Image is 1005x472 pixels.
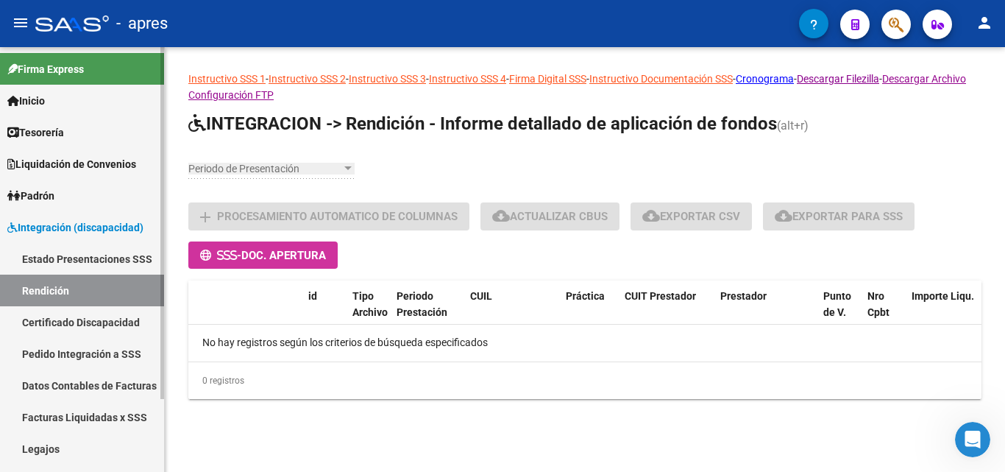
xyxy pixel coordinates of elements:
span: Doc. Apertura [241,249,326,262]
span: Práctica [566,290,605,302]
mat-icon: menu [12,14,29,32]
mat-icon: cloud_download [775,207,792,225]
datatable-header-cell: Importe Liqu. [906,281,987,345]
datatable-header-cell: CUIL [464,281,560,345]
span: - apres [116,7,168,40]
datatable-header-cell: Punto de V. [817,281,862,345]
button: Procesamiento automatico de columnas [188,202,469,230]
a: Instructivo SSS 1 [188,73,266,85]
datatable-header-cell: id [302,281,347,345]
span: Nro Cpbt [867,290,889,319]
a: Instructivo SSS 2 [269,73,346,85]
button: Actualizar CBUs [480,202,619,230]
span: (alt+r) [777,119,809,133]
div: No hay registros según los criterios de búsqueda especificados [188,325,981,362]
a: Descargar Filezilla [797,73,879,85]
span: Exportar para SSS [775,210,903,223]
a: Instructivo SSS 3 [349,73,426,85]
mat-icon: cloud_download [492,207,510,225]
span: Periodo de Presentación [188,163,341,175]
p: - - - - - - - - [188,71,981,103]
span: id [308,290,317,302]
datatable-header-cell: Prestador [714,281,817,345]
a: Cronograma [736,73,794,85]
span: Inicio [7,93,45,109]
mat-icon: cloud_download [642,207,660,225]
span: Padrón [7,188,54,204]
a: Instructivo Documentación SSS [589,73,733,85]
datatable-header-cell: Periodo Prestación [391,281,464,345]
datatable-header-cell: Nro Cpbt [862,281,906,345]
span: Periodo Prestación [397,290,447,319]
span: Firma Express [7,61,84,77]
span: Liquidación de Convenios [7,156,136,172]
span: Procesamiento automatico de columnas [217,211,458,224]
div: 0 registros [188,362,981,399]
button: Exportar CSV [631,202,752,230]
span: Punto de V. [823,290,851,319]
span: Tipo Archivo [352,290,388,319]
span: Tesorería [7,124,64,141]
span: INTEGRACION -> Rendición - Informe detallado de aplicación de fondos [188,113,777,134]
mat-icon: add [196,208,214,226]
button: -Doc. Apertura [188,242,338,269]
span: CUIL [470,290,492,302]
span: - [200,249,241,262]
button: Exportar para SSS [763,202,915,230]
datatable-header-cell: Tipo Archivo [347,281,391,345]
span: Prestador [720,290,767,302]
iframe: Intercom live chat [955,422,990,457]
span: Actualizar CBUs [492,210,608,223]
span: Importe Liqu. [912,290,974,302]
datatable-header-cell: Práctica [560,281,619,345]
span: CUIT Prestador [625,290,696,302]
a: Firma Digital SSS [509,73,586,85]
span: Integración (discapacidad) [7,219,143,236]
mat-icon: person [976,14,993,32]
a: Instructivo SSS 4 [429,73,506,85]
datatable-header-cell: CUIT Prestador [619,281,714,345]
span: Exportar CSV [642,210,740,223]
